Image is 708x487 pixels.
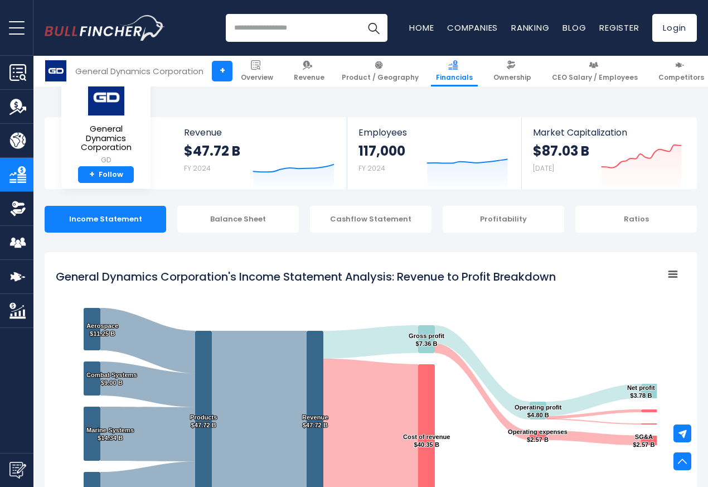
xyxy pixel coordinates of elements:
text: Products $47.72 B [190,414,217,428]
strong: $87.03 B [533,142,589,160]
span: Market Capitalization [533,127,685,138]
a: Register [599,22,639,33]
strong: $47.72 B [184,142,240,160]
img: GD logo [45,60,66,81]
button: Search [360,14,387,42]
text: SG&A $2.57 B [633,433,654,448]
a: Blog [562,22,586,33]
a: Financials [431,56,478,86]
text: Aerospace $11.25 B [86,322,118,337]
a: Revenue [289,56,329,86]
img: Ownership [9,200,26,217]
span: Revenue [184,127,336,138]
text: Cost of revenue $40.35 B [403,433,450,448]
a: Companies [447,22,498,33]
a: Ranking [511,22,549,33]
a: Product / Geography [337,56,424,86]
span: General Dynamics Corporation [70,124,142,152]
div: Profitability [443,206,564,233]
a: Home [409,22,434,33]
small: FY 2024 [358,163,385,173]
div: Cashflow Statement [310,206,431,233]
strong: 117,000 [358,142,405,160]
small: FY 2024 [184,163,211,173]
a: +Follow [78,166,134,184]
text: Marine Systems $14.34 B [86,427,134,441]
div: Income Statement [45,206,166,233]
a: General Dynamics Corporation GD [70,78,142,166]
text: Net profit $3.78 B [627,384,655,399]
text: Combat Systems $9.00 B [86,372,137,386]
strong: + [89,170,95,180]
text: Operating profit $4.80 B [515,404,562,418]
small: GD [70,155,142,165]
div: General Dynamics Corporation [75,65,203,78]
a: Employees 117,000 FY 2024 [347,117,521,189]
a: Revenue $47.72 B FY 2024 [173,117,347,189]
a: Login [652,14,697,42]
span: Revenue [294,73,324,82]
span: Financials [436,73,473,82]
img: GD logo [86,79,125,116]
div: Balance Sheet [177,206,299,233]
span: Ownership [493,73,531,82]
span: Overview [241,73,273,82]
tspan: General Dynamics Corporation's Income Statement Analysis: Revenue to Profit Breakdown [56,269,556,285]
text: Operating expenses $2.57 B [508,428,568,443]
img: Bullfincher logo [45,15,165,41]
span: Employees [358,127,510,138]
span: CEO Salary / Employees [552,73,638,82]
div: Ratios [575,206,697,233]
span: Competitors [658,73,704,82]
a: Ownership [488,56,536,86]
a: CEO Salary / Employees [547,56,643,86]
a: Overview [236,56,278,86]
text: Revenue $47.72 B [302,414,328,428]
text: Gross profit $7.36 B [409,332,444,347]
a: Market Capitalization $87.03 B [DATE] [522,117,696,189]
span: Product / Geography [342,73,419,82]
small: [DATE] [533,163,554,173]
a: Go to homepage [45,15,164,41]
a: + [212,61,232,81]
